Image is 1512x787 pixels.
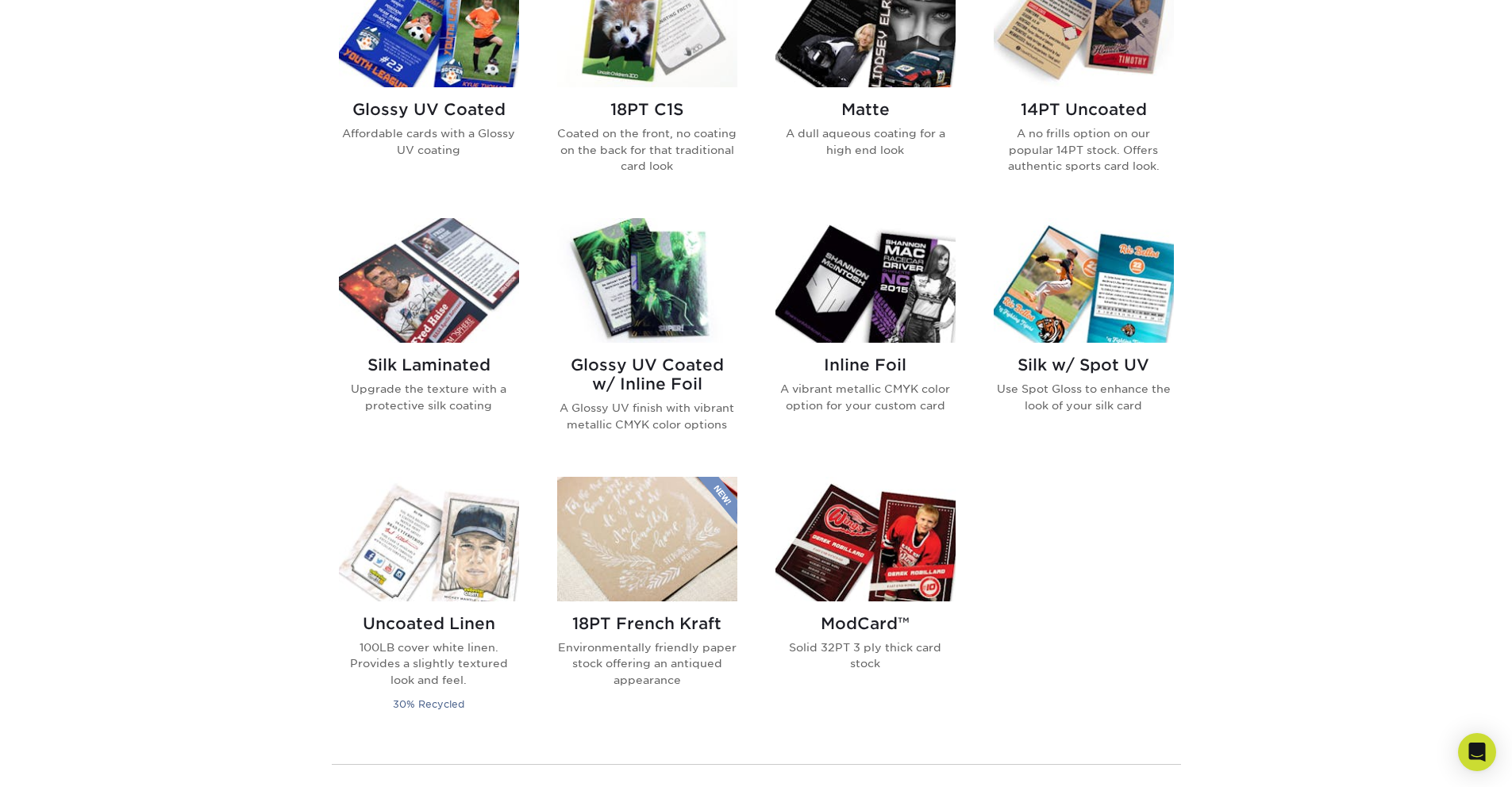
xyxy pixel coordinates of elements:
[339,639,519,688] p: 100LB cover white linen. Provides a slightly textured look and feel.
[339,355,519,374] h2: Silk Laminated
[557,477,737,601] img: 18PT French Kraft Trading Cards
[775,381,956,413] p: A vibrant metallic CMYK color option for your custom card
[557,614,737,633] h2: 18PT French Kraft
[393,698,464,710] small: 30% Recycled
[557,218,737,343] img: Glossy UV Coated w/ Inline Foil Trading Cards
[775,477,956,732] a: ModCard™ Trading Cards ModCard™ Solid 32PT 3 ply thick card stock
[775,614,956,633] h2: ModCard™
[698,477,737,524] img: New Product
[557,218,737,458] a: Glossy UV Coated w/ Inline Foil Trading Cards Glossy UV Coated w/ Inline Foil A Glossy UV finish ...
[339,381,519,413] p: Upgrade the texture with a protective silk coating
[994,125,1174,174] p: A no frills option on our popular 14PT stock. Offers authentic sports card look.
[1458,733,1496,771] div: Open Intercom Messenger
[339,218,519,343] img: Silk Laminated Trading Cards
[775,218,956,458] a: Inline Foil Trading Cards Inline Foil A vibrant metallic CMYK color option for your custom card
[775,477,956,601] img: ModCard™ Trading Cards
[994,355,1174,374] h2: Silk w/ Spot UV
[339,125,519,158] p: Affordable cards with a Glossy UV coating
[775,218,956,343] img: Inline Foil Trading Cards
[557,125,737,174] p: Coated on the front, no coating on the back for that traditional card look
[557,355,737,393] h2: Glossy UV Coated w/ Inline Foil
[557,477,737,732] a: 18PT French Kraft Trading Cards 18PT French Kraft Environmentally friendly paper stock offering a...
[339,477,519,601] img: Uncoated Linen Trading Cards
[994,381,1174,413] p: Use Spot Gloss to enhance the look of your silk card
[557,100,737,119] h2: 18PT C1S
[339,100,519,119] h2: Glossy UV Coated
[339,218,519,458] a: Silk Laminated Trading Cards Silk Laminated Upgrade the texture with a protective silk coating
[775,639,956,672] p: Solid 32PT 3 ply thick card stock
[775,125,956,158] p: A dull aqueous coating for a high end look
[994,218,1174,343] img: Silk w/ Spot UV Trading Cards
[775,355,956,374] h2: Inline Foil
[994,100,1174,119] h2: 14PT Uncoated
[775,100,956,119] h2: Matte
[557,639,737,688] p: Environmentally friendly paper stock offering an antiqued appearance
[557,400,737,432] p: A Glossy UV finish with vibrant metallic CMYK color options
[994,218,1174,458] a: Silk w/ Spot UV Trading Cards Silk w/ Spot UV Use Spot Gloss to enhance the look of your silk card
[339,477,519,732] a: Uncoated Linen Trading Cards Uncoated Linen 100LB cover white linen. Provides a slightly textured...
[339,614,519,633] h2: Uncoated Linen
